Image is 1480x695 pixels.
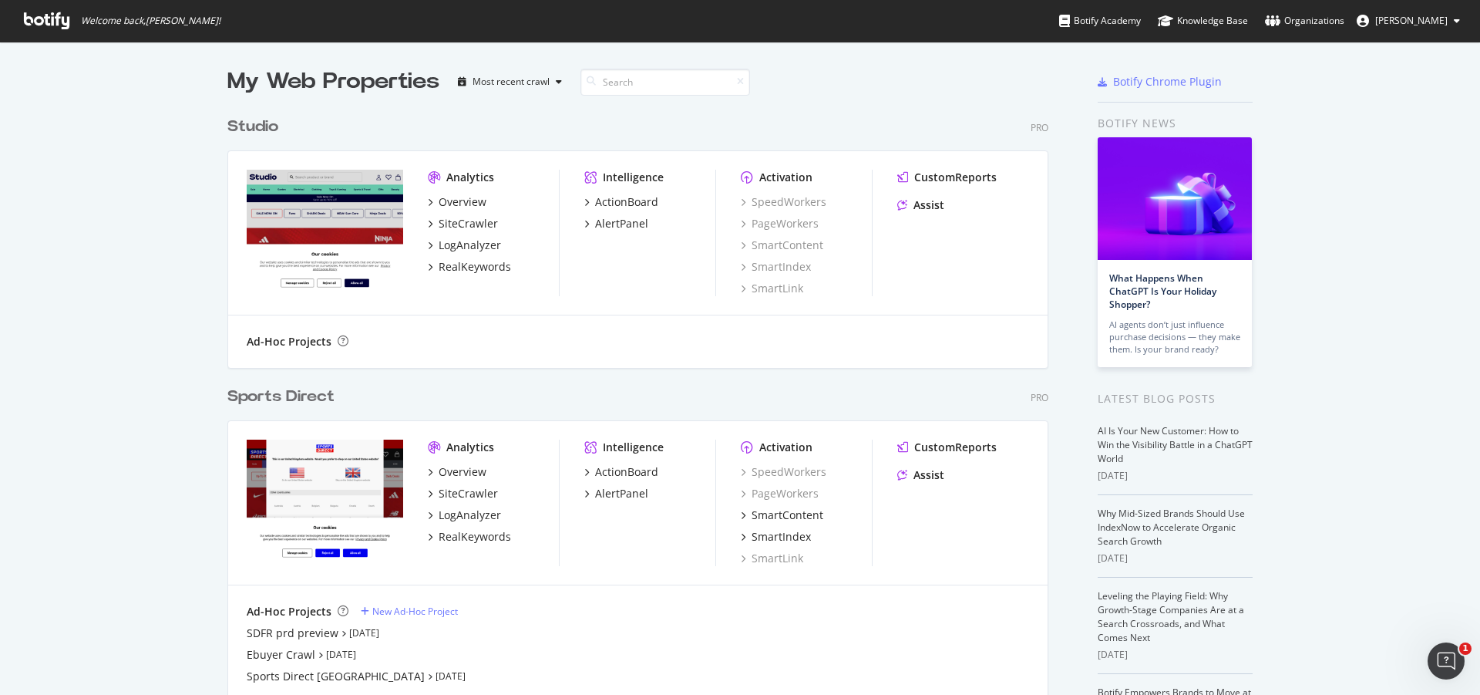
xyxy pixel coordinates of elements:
[428,216,498,231] a: SiteCrawler
[595,486,648,501] div: AlertPanel
[1098,589,1244,644] a: Leveling the Playing Field: Why Growth-Stage Companies Are at a Search Crossroads, and What Comes...
[759,170,812,185] div: Activation
[227,386,335,408] div: Sports Direct
[428,259,511,275] a: RealKeywords
[227,386,341,408] a: Sports Direct
[247,669,425,684] a: Sports Direct [GEOGRAPHIC_DATA]
[752,508,823,523] div: SmartContent
[897,170,997,185] a: CustomReports
[1113,74,1222,89] div: Botify Chrome Plugin
[446,170,494,185] div: Analytics
[247,334,331,349] div: Ad-Hoc Projects
[595,216,648,231] div: AlertPanel
[428,508,501,523] a: LogAnalyzer
[428,194,486,210] a: Overview
[584,216,648,231] a: AlertPanel
[603,440,664,455] div: Intelligence
[584,194,658,210] a: ActionBoard
[1109,319,1240,356] div: AI agents don’t just influence purchase decisions — they make them. Is your brand ready?
[81,15,220,27] span: Welcome back, [PERSON_NAME] !
[914,170,997,185] div: CustomReports
[439,216,498,231] div: SiteCrawler
[1098,137,1252,260] img: What Happens When ChatGPT Is Your Holiday Shopper?
[1098,469,1253,483] div: [DATE]
[897,467,944,483] a: Assist
[741,216,819,231] a: PageWorkers
[326,648,356,661] a: [DATE]
[439,238,501,253] div: LogAnalyzer
[741,464,826,480] a: SpeedWorkers
[428,529,511,545] a: RealKeywords
[428,238,501,253] a: LogAnalyzer
[227,116,278,138] div: Studio
[1109,272,1216,311] a: What Happens When ChatGPT Is Your Holiday Shopper?
[439,529,511,545] div: RealKeywords
[1098,552,1253,565] div: [DATE]
[897,197,944,213] a: Assist
[428,464,486,480] a: Overview
[914,440,997,455] div: CustomReports
[1098,507,1245,548] a: Why Mid-Sized Brands Should Use IndexNow to Accelerate Organic Search Growth
[580,69,750,96] input: Search
[1375,14,1448,27] span: Alex Keene
[439,194,486,210] div: Overview
[741,259,811,275] div: SmartIndex
[897,440,997,455] a: CustomReports
[436,670,466,683] a: [DATE]
[1031,391,1048,404] div: Pro
[1158,13,1248,29] div: Knowledge Base
[741,238,823,253] a: SmartContent
[1098,648,1253,662] div: [DATE]
[759,440,812,455] div: Activation
[913,197,944,213] div: Assist
[452,69,568,94] button: Most recent crawl
[603,170,664,185] div: Intelligence
[1344,8,1472,33] button: [PERSON_NAME]
[439,486,498,501] div: SiteCrawler
[1459,643,1472,655] span: 1
[428,486,498,501] a: SiteCrawler
[913,467,944,483] div: Assist
[595,194,658,210] div: ActionBoard
[1098,390,1253,407] div: Latest Blog Posts
[247,604,331,619] div: Ad-Hoc Projects
[595,464,658,480] div: ActionBoard
[752,529,811,545] div: SmartIndex
[247,626,338,641] a: SDFR prd preview
[439,464,486,480] div: Overview
[247,440,403,565] img: sportsdirect.com
[1098,115,1253,132] div: Botify news
[584,486,648,501] a: AlertPanel
[372,605,458,618] div: New Ad-Hoc Project
[741,508,823,523] a: SmartContent
[1059,13,1141,29] div: Botify Academy
[741,486,819,501] a: PageWorkers
[227,116,284,138] a: Studio
[1031,121,1048,134] div: Pro
[247,647,315,663] a: Ebuyer Crawl
[439,259,511,275] div: RealKeywords
[1428,643,1465,680] iframe: Intercom live chat
[741,281,803,296] a: SmartLink
[741,194,826,210] a: SpeedWorkers
[1098,74,1222,89] a: Botify Chrome Plugin
[1098,424,1253,465] a: AI Is Your New Customer: How to Win the Visibility Battle in a ChatGPT World
[361,605,458,618] a: New Ad-Hoc Project
[584,464,658,480] a: ActionBoard
[439,508,501,523] div: LogAnalyzer
[247,170,403,295] img: studio.co.uk
[741,529,811,545] a: SmartIndex
[741,551,803,566] a: SmartLink
[1265,13,1344,29] div: Organizations
[446,440,494,455] div: Analytics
